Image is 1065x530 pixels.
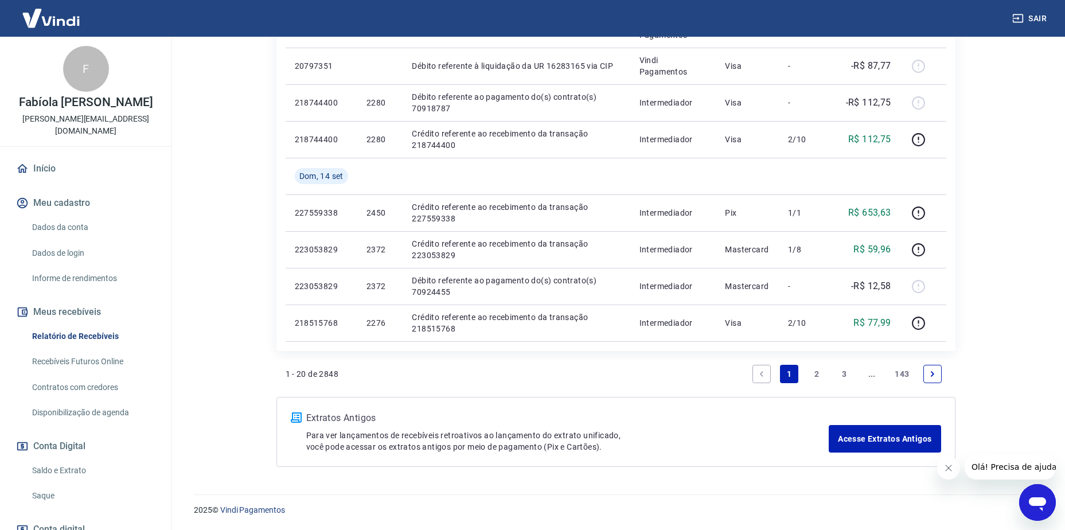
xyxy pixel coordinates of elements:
p: Crédito referente ao recebimento da transação 218744400 [412,128,621,151]
p: Visa [725,317,770,329]
p: 223053829 [295,280,348,292]
p: 2280 [366,134,393,145]
p: - [788,60,822,72]
p: Intermediador [639,97,707,108]
a: Início [14,156,158,181]
p: - [788,280,822,292]
a: Previous page [752,365,771,383]
p: 223053829 [295,244,348,255]
p: Intermediador [639,134,707,145]
a: Recebíveis Futuros Online [28,350,158,373]
a: Acesse Extratos Antigos [829,425,941,453]
button: Conta Digital [14,434,158,459]
p: Crédito referente ao recebimento da transação 227559338 [412,201,621,224]
p: 1/1 [788,207,822,219]
p: - [788,97,822,108]
a: Vindi Pagamentos [220,505,285,515]
p: Mastercard [725,280,770,292]
p: Vindi Pagamentos [639,54,707,77]
img: Vindi [14,1,88,36]
p: 1/8 [788,244,822,255]
p: 20797351 [295,60,348,72]
p: -R$ 12,58 [851,279,891,293]
a: Dados da conta [28,216,158,239]
a: Contratos com credores [28,376,158,399]
p: Visa [725,134,770,145]
a: Page 3 [835,365,853,383]
p: 2450 [366,207,393,219]
button: Meu cadastro [14,190,158,216]
p: 2/10 [788,317,822,329]
p: R$ 77,99 [853,316,891,330]
a: Page 2 [807,365,826,383]
p: 227559338 [295,207,348,219]
ul: Pagination [748,360,946,388]
a: Relatório de Recebíveis [28,325,158,348]
p: Débito referente ao pagamento do(s) contrato(s) 70918787 [412,91,621,114]
p: Crédito referente ao recebimento da transação 223053829 [412,238,621,261]
p: Fabíola [PERSON_NAME] [19,96,153,108]
p: [PERSON_NAME][EMAIL_ADDRESS][DOMAIN_NAME] [9,113,162,137]
p: Intermediador [639,207,707,219]
p: Mastercard [725,244,770,255]
p: 2/10 [788,134,822,145]
p: R$ 112,75 [848,132,891,146]
button: Sair [1010,8,1051,29]
p: Intermediador [639,280,707,292]
p: Intermediador [639,317,707,329]
a: Dados de login [28,241,158,265]
p: Crédito referente ao recebimento da transação 218515768 [412,311,621,334]
p: Intermediador [639,244,707,255]
p: Débito referente à liquidação da UR 16283165 via CIP [412,60,621,72]
button: Meus recebíveis [14,299,158,325]
p: Extratos Antigos [306,411,829,425]
img: ícone [291,412,302,423]
p: 218744400 [295,97,348,108]
a: Informe de rendimentos [28,267,158,290]
div: F [63,46,109,92]
p: 218744400 [295,134,348,145]
p: Pix [725,207,770,219]
p: R$ 59,96 [853,243,891,256]
a: Jump forward [863,365,881,383]
p: 1 - 20 de 2848 [286,368,339,380]
p: 2280 [366,97,393,108]
iframe: Fechar mensagem [937,457,960,480]
a: Saque [28,484,158,508]
iframe: Botão para abrir a janela de mensagens [1019,484,1056,521]
a: Page 1 is your current page [780,365,798,383]
p: R$ 653,63 [848,206,891,220]
p: -R$ 87,77 [851,59,891,73]
p: 2025 © [194,504,1037,516]
a: Page 143 [890,365,914,383]
span: Dom, 14 set [299,170,344,182]
iframe: Mensagem da empresa [965,454,1056,480]
p: Visa [725,60,770,72]
p: -R$ 112,75 [846,96,891,110]
p: 218515768 [295,317,348,329]
p: 2276 [366,317,393,329]
a: Next page [923,365,942,383]
a: Disponibilização de agenda [28,401,158,424]
p: Débito referente ao pagamento do(s) contrato(s) 70924455 [412,275,621,298]
p: Para ver lançamentos de recebíveis retroativos ao lançamento do extrato unificado, você pode aces... [306,430,829,453]
p: 2372 [366,280,393,292]
span: Olá! Precisa de ajuda? [7,8,96,17]
a: Saldo e Extrato [28,459,158,482]
p: Visa [725,97,770,108]
p: 2372 [366,244,393,255]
